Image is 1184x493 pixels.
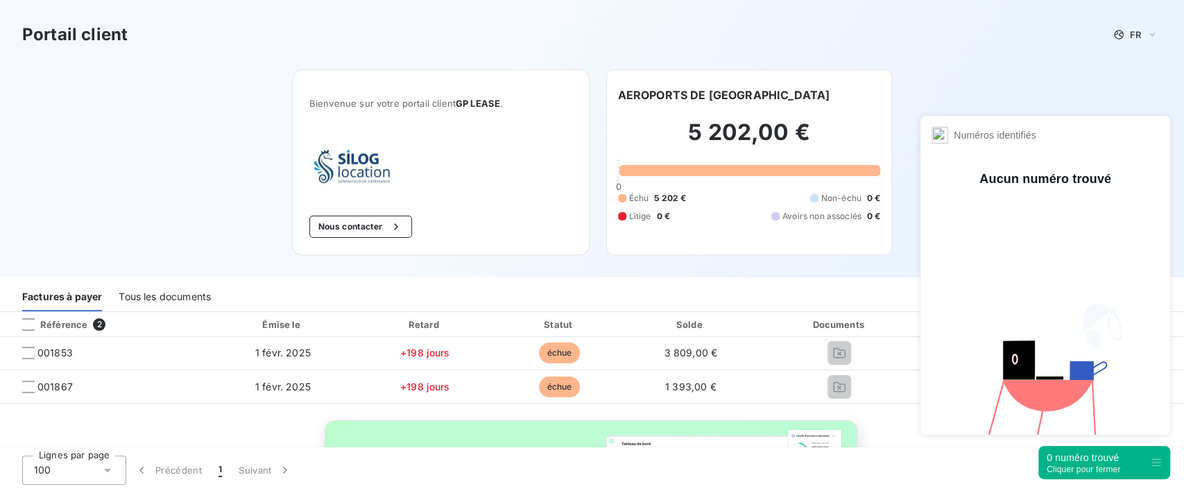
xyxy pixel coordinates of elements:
[11,318,87,331] div: Référence
[782,210,861,223] span: Avoirs non associés
[309,216,412,238] button: Nous contacter
[212,318,354,331] div: Émise le
[230,456,300,485] button: Suivant
[400,347,450,358] span: +198 jours
[22,22,128,47] h3: Portail client
[210,456,230,485] button: 1
[309,142,398,193] img: Company logo
[218,463,222,477] span: 1
[456,98,500,109] span: GP LEASE
[1130,29,1141,40] span: FR
[629,192,649,205] span: Échu
[664,347,717,358] span: 3 809,00 €
[615,181,621,192] span: 0
[665,381,717,392] span: 1 393,00 €
[758,318,921,331] div: Documents
[656,210,669,223] span: 0 €
[654,192,686,205] span: 5 202 €
[618,119,881,160] h2: 5 202,00 €
[360,318,490,331] div: Retard
[496,318,624,331] div: Statut
[539,377,581,397] span: échue
[821,192,861,205] span: Non-échu
[119,282,211,311] div: Tous les documents
[37,346,73,360] span: 001853
[34,463,51,477] span: 100
[629,210,651,223] span: Litige
[539,343,581,363] span: échue
[37,380,73,394] span: 001867
[255,347,311,358] span: 1 févr. 2025
[628,318,753,331] div: Solde
[618,87,830,103] h6: AEROPORTS DE [GEOGRAPHIC_DATA]
[309,98,572,109] span: Bienvenue sur votre portail client .
[867,192,880,205] span: 0 €
[22,282,102,311] div: Factures à payer
[93,318,105,331] span: 2
[867,210,880,223] span: 0 €
[255,381,311,392] span: 1 févr. 2025
[400,381,450,392] span: +198 jours
[126,456,210,485] button: Précédent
